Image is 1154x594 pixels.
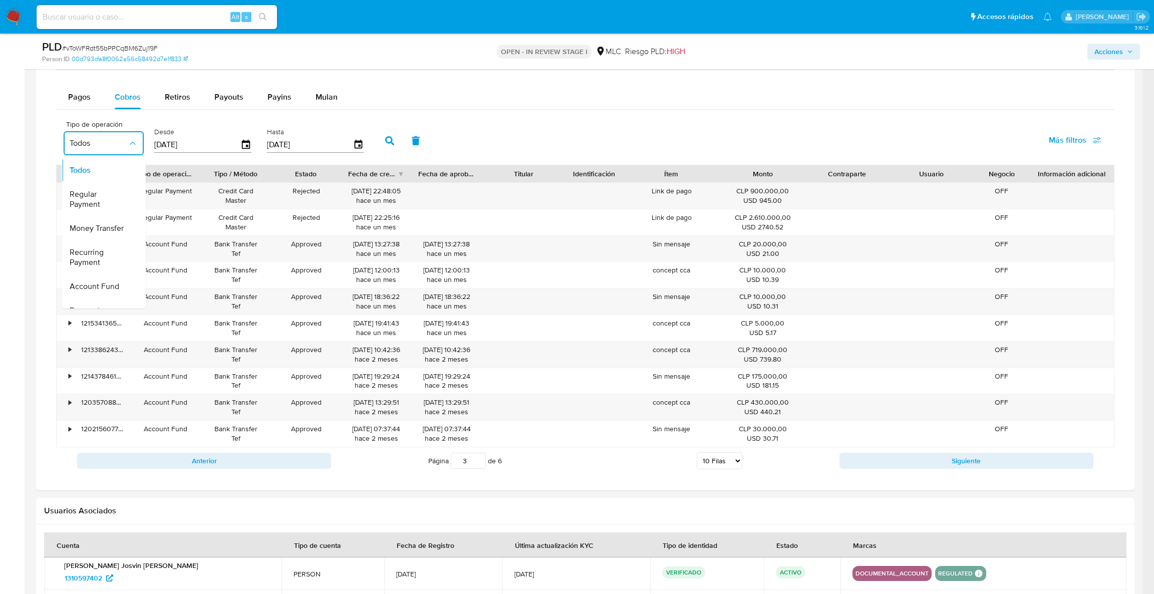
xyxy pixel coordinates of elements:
b: PLD [42,39,62,55]
button: Acciones [1087,44,1140,60]
div: MLC [596,46,621,57]
span: Riesgo PLD: [625,46,685,57]
p: agustina.godoy@mercadolibre.com [1076,12,1132,22]
span: # vToWFRdt55bPPCqBM6Zuj19F [62,43,158,53]
a: Notificaciones [1043,13,1052,21]
a: Salir [1136,12,1146,22]
button: search-icon [252,10,273,24]
a: 00d793cfa8f0062a56c58492d7e1f833 [72,55,188,64]
h2: Usuarios Asociados [44,506,1126,516]
span: HIGH [667,46,685,57]
b: Person ID [42,55,70,64]
input: Buscar usuario o caso... [37,11,277,24]
span: Alt [231,12,239,22]
span: s [245,12,248,22]
span: Acciones [1094,44,1123,60]
p: OPEN - IN REVIEW STAGE I [497,45,592,59]
span: Accesos rápidos [977,12,1033,22]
